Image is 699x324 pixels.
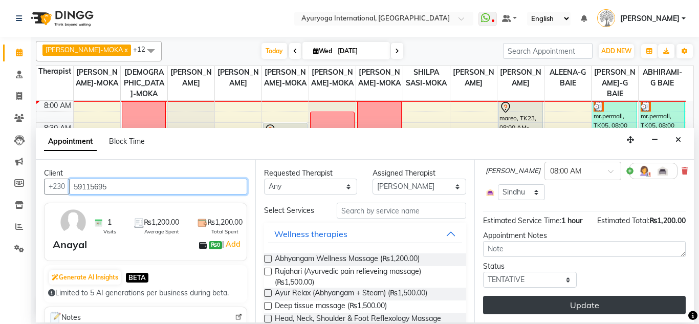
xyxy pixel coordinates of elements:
div: Status [483,261,577,272]
span: ADD NEW [601,47,631,55]
img: JOJU MATHEW-MOKA [597,9,615,27]
img: logo [26,4,96,33]
span: Block Time [109,137,145,146]
img: Interior.png [486,188,495,197]
a: Add [224,238,242,250]
span: BETA [126,273,148,283]
div: [PERSON_NAME], TK10, 08:30 AM-09:30 AM, Abhyangam+Bhashpa [PERSON_NAME](Without Oil) [264,123,307,167]
span: Today [261,43,287,59]
span: Estimated Total: [597,216,649,225]
span: [PERSON_NAME]-MOKA [356,66,403,90]
div: mr.permall, TK05, 08:00 AM-09:00 AM, Ayur Relax (Abhyangam + Steam) [593,101,637,144]
span: [PERSON_NAME] [620,13,680,24]
span: Rujahari (Ayurvedic pain relieveing massage) (₨1,500.00) [275,266,458,288]
span: Average Spent [144,228,179,235]
div: Client [44,168,247,179]
span: Deep tissue massage (₨1,500.00) [275,300,387,313]
div: Appointment Notes [483,230,686,241]
span: [PERSON_NAME]-MOKA [262,66,309,90]
input: Search by Name/Mobile/Email/Code [69,179,247,195]
span: [PERSON_NAME]-MOKA [46,46,123,54]
button: Update [483,296,686,314]
span: 1 hour [561,216,582,225]
button: Wellness therapies [268,225,463,243]
img: Interior.png [657,165,669,177]
img: avatar [58,207,88,237]
button: +230 [44,179,70,195]
span: Total Spent [211,228,238,235]
span: ₨0 [209,241,222,249]
input: 2025-09-03 [335,44,386,59]
input: Search Appointment [503,43,593,59]
span: ₨1,200.00 [144,217,179,228]
span: Estimated Service Time: [483,216,561,225]
a: x [123,46,128,54]
span: [PERSON_NAME] [497,66,544,90]
div: Therapist [36,66,73,77]
span: [PERSON_NAME] [215,66,261,90]
button: Generate AI Insights [49,270,121,285]
span: ABHIRAMI-G BAIE [639,66,686,90]
span: ALEENA-G BAIE [544,66,591,90]
input: Search by service name [337,203,467,219]
div: Assigned Therapist [373,168,466,179]
span: +12 [133,45,153,53]
span: Wed [311,47,335,55]
div: Wellness therapies [274,228,347,240]
span: ₨1,200.00 [649,216,686,225]
span: Abhyangam Wellness Massage (₨1,200.00) [275,253,420,266]
div: Anayal [53,237,87,252]
button: ADD NEW [599,44,634,58]
div: Select Services [256,205,329,216]
div: mareo, TK23, 08:00 AM-09:00 AM, 1hr session [499,101,542,144]
span: Appointment [44,133,97,151]
div: Requested Therapist [264,168,358,179]
span: [PERSON_NAME] [450,66,497,90]
span: SHILPA SASI-MOKA [403,66,450,90]
span: ₨1,200.00 [207,217,243,228]
span: [PERSON_NAME] [168,66,214,90]
span: [DEMOGRAPHIC_DATA]-MOKA [121,66,167,100]
div: Limited to 5 AI generations per business during beta. [48,288,243,298]
div: mr.permall, TK05, 08:00 AM-09:00 AM, Ayur Relax (Abhyangam + Steam) [640,101,684,144]
span: 1 [107,217,112,228]
span: Visits [103,228,116,235]
span: [PERSON_NAME] [486,166,540,176]
span: [PERSON_NAME]-MOKA [309,66,356,90]
span: | [222,238,242,250]
span: Ayur Relax (Abhyangam + Steam) (₨1,500.00) [275,288,427,300]
span: [PERSON_NAME]-G BAIE [592,66,638,100]
div: 8:00 AM [42,100,73,111]
button: Close [671,132,686,148]
div: 8:30 AM [42,123,73,134]
img: Hairdresser.png [638,165,650,177]
span: [PERSON_NAME]-MOKA [74,66,120,90]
